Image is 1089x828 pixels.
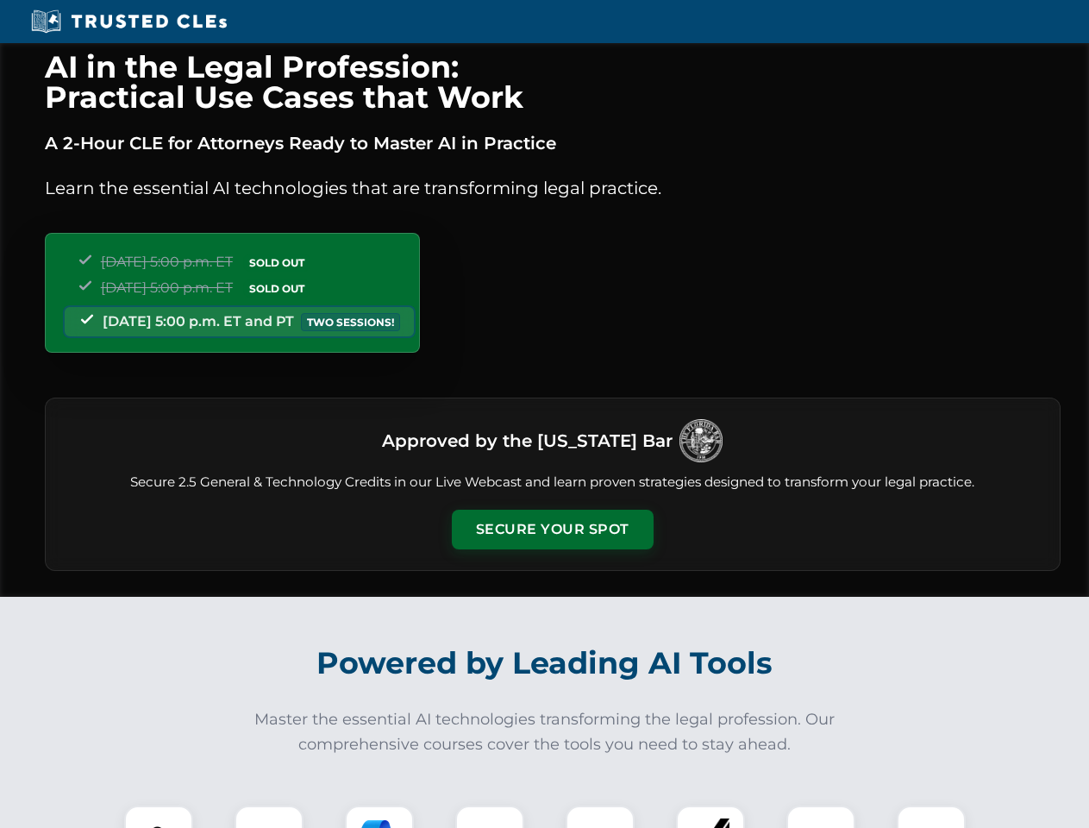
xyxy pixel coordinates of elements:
p: A 2-Hour CLE for Attorneys Ready to Master AI in Practice [45,129,1061,157]
img: Trusted CLEs [26,9,232,34]
span: SOLD OUT [243,279,310,298]
h1: AI in the Legal Profession: Practical Use Cases that Work [45,52,1061,112]
h3: Approved by the [US_STATE] Bar [382,425,673,456]
button: Secure Your Spot [452,510,654,549]
img: Logo [679,419,723,462]
h2: Powered by Leading AI Tools [67,633,1023,693]
span: SOLD OUT [243,254,310,272]
p: Master the essential AI technologies transforming the legal profession. Our comprehensive courses... [243,707,847,757]
p: Learn the essential AI technologies that are transforming legal practice. [45,174,1061,202]
p: Secure 2.5 General & Technology Credits in our Live Webcast and learn proven strategies designed ... [66,473,1039,492]
span: [DATE] 5:00 p.m. ET [101,254,233,270]
span: [DATE] 5:00 p.m. ET [101,279,233,296]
